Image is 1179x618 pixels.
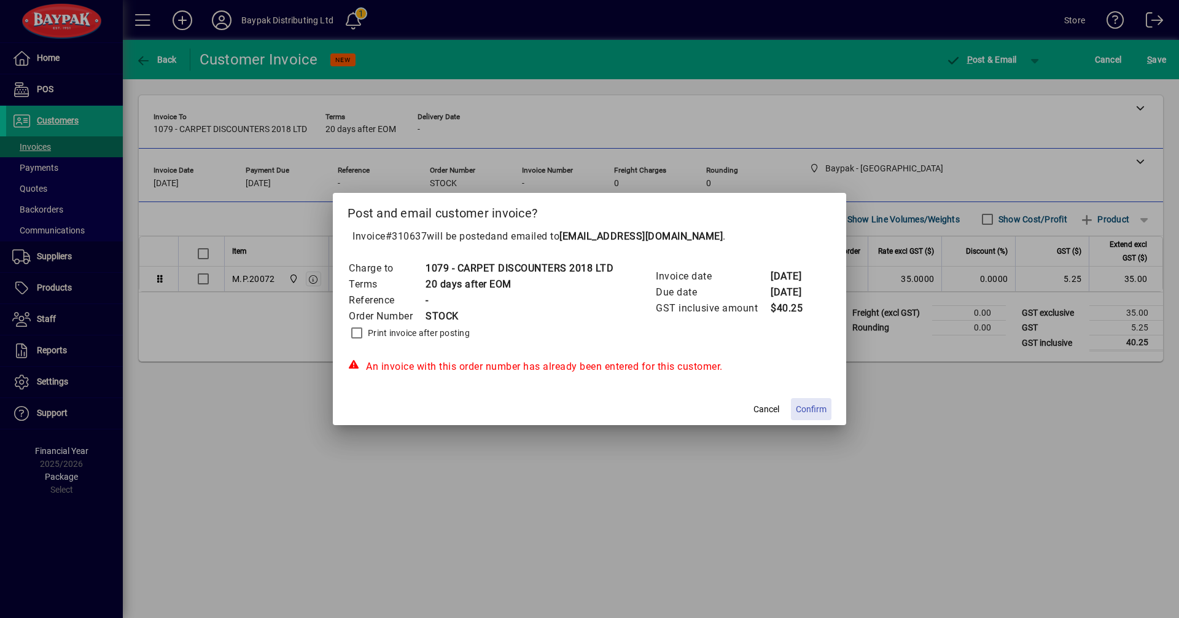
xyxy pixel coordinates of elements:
td: $40.25 [770,300,819,316]
span: and emailed to [491,230,723,242]
label: Print invoice after posting [365,327,470,339]
button: Cancel [747,398,786,420]
td: GST inclusive amount [655,300,770,316]
button: Confirm [791,398,831,420]
td: Charge to [348,260,425,276]
td: 20 days after EOM [425,276,613,292]
td: - [425,292,613,308]
td: Invoice date [655,268,770,284]
td: Reference [348,292,425,308]
td: STOCK [425,308,613,324]
h2: Post and email customer invoice? [333,193,846,229]
span: #310637 [386,230,427,242]
b: [EMAIL_ADDRESS][DOMAIN_NAME] [559,230,723,242]
span: Confirm [796,403,827,416]
td: Order Number [348,308,425,324]
p: Invoice will be posted . [348,229,831,244]
td: 1079 - CARPET DISCOUNTERS 2018 LTD [425,260,613,276]
td: Terms [348,276,425,292]
td: [DATE] [770,284,819,300]
td: Due date [655,284,770,300]
div: An invoice with this order number has already been entered for this customer. [348,359,831,374]
span: Cancel [753,403,779,416]
td: [DATE] [770,268,819,284]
